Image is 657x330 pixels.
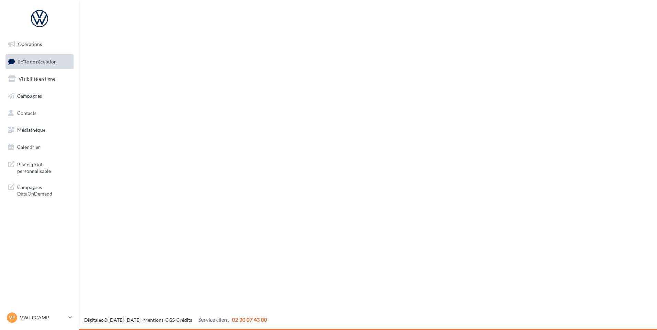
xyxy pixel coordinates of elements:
a: Mentions [143,317,164,323]
a: Médiathèque [4,123,75,137]
span: Visibilité en ligne [19,76,55,82]
a: Visibilité en ligne [4,72,75,86]
a: Crédits [176,317,192,323]
span: © [DATE]-[DATE] - - - [84,317,267,323]
a: Opérations [4,37,75,51]
a: Boîte de réception [4,54,75,69]
a: Campagnes DataOnDemand [4,180,75,200]
span: Médiathèque [17,127,45,133]
a: PLV et print personnalisable [4,157,75,177]
a: Contacts [4,106,75,120]
a: VF VW FECAMP [5,311,74,324]
a: Digitaleo [84,317,104,323]
span: VF [9,314,15,321]
span: Calendrier [17,144,40,150]
span: Campagnes DataOnDemand [17,182,71,197]
span: Campagnes [17,93,42,99]
span: Boîte de réception [18,58,57,64]
span: PLV et print personnalisable [17,160,71,175]
a: Calendrier [4,140,75,154]
span: Opérations [18,41,42,47]
a: Campagnes [4,89,75,103]
p: VW FECAMP [20,314,66,321]
span: Service client [198,316,229,323]
span: 02 30 07 43 80 [232,316,267,323]
span: Contacts [17,110,36,116]
a: CGS [165,317,175,323]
